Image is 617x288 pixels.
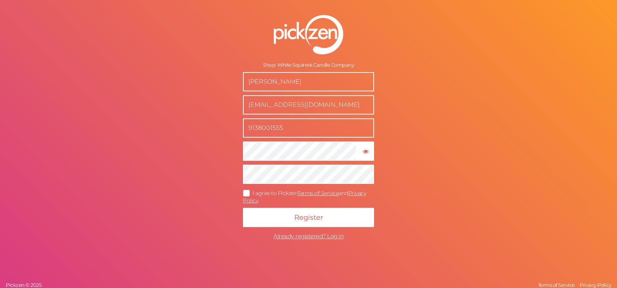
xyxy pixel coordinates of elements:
[538,282,575,288] span: Terms of Service
[4,282,43,288] a: Pickzen © 2025
[243,62,374,68] div: Shop: White Squirrels Candle Company
[273,232,344,240] span: Already registered? Log in
[243,190,366,204] span: I agree to Pickzen and .
[578,282,613,288] a: Privacy Policy
[243,95,374,115] input: Business e-mail
[297,190,339,197] a: Terms of Service
[243,72,374,91] input: Name
[294,213,323,222] span: Register
[580,282,611,288] span: Privacy Policy
[243,118,374,138] input: Phone
[274,15,343,54] img: pz-logo-white.png
[243,208,374,227] button: Register
[243,190,366,204] a: Privacy Policy
[536,282,577,288] a: Terms of Service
